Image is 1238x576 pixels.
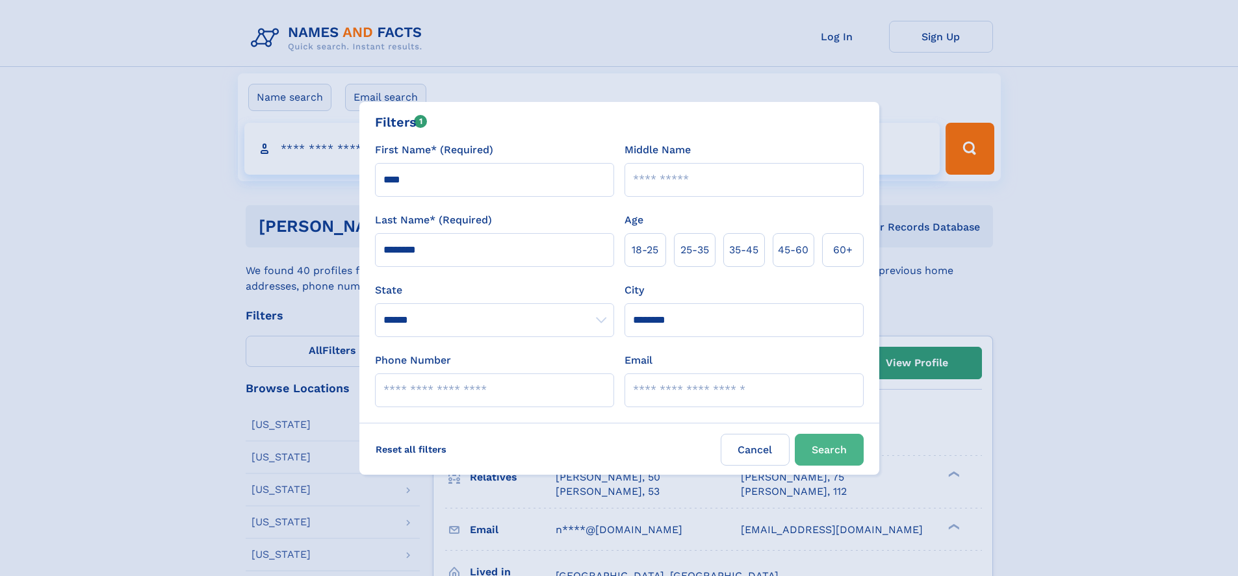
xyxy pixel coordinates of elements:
[680,242,709,258] span: 25‑35
[375,353,451,368] label: Phone Number
[625,353,652,368] label: Email
[375,282,614,298] label: State
[625,142,691,158] label: Middle Name
[367,434,455,465] label: Reset all filters
[721,434,790,466] label: Cancel
[375,112,428,132] div: Filters
[729,242,758,258] span: 35‑45
[778,242,808,258] span: 45‑60
[795,434,864,466] button: Search
[625,212,643,228] label: Age
[632,242,658,258] span: 18‑25
[375,212,492,228] label: Last Name* (Required)
[625,282,644,298] label: City
[375,142,493,158] label: First Name* (Required)
[833,242,853,258] span: 60+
